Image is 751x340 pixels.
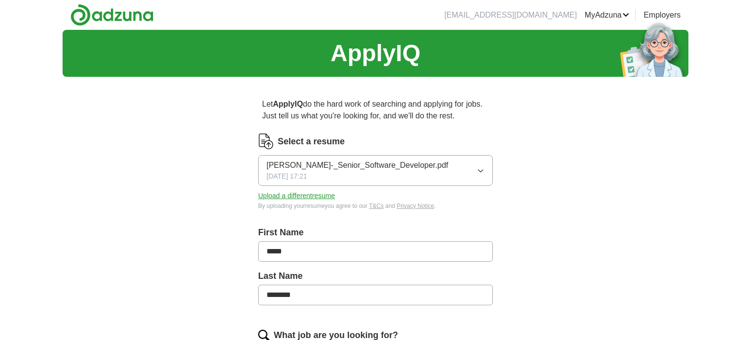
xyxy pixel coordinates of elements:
p: Let do the hard work of searching and applying for jobs. Just tell us what you're looking for, an... [258,94,493,126]
span: [DATE] 17:21 [266,171,307,181]
strong: ApplyIQ [273,100,303,108]
a: T&Cs [369,203,384,209]
label: First Name [258,226,493,239]
div: By uploading your resume you agree to our and . [258,202,493,210]
li: [EMAIL_ADDRESS][DOMAIN_NAME] [444,9,577,21]
a: Employers [643,9,681,21]
label: Select a resume [278,135,345,148]
button: Upload a differentresume [258,191,335,201]
span: [PERSON_NAME]-_Senior_Software_Developer.pdf [266,159,448,171]
label: Last Name [258,270,493,283]
h1: ApplyIQ [331,36,420,71]
img: Adzuna logo [70,4,154,26]
button: [PERSON_NAME]-_Senior_Software_Developer.pdf[DATE] 17:21 [258,155,493,186]
img: CV Icon [258,134,274,149]
a: Privacy Notice [397,203,434,209]
a: MyAdzuna [585,9,630,21]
